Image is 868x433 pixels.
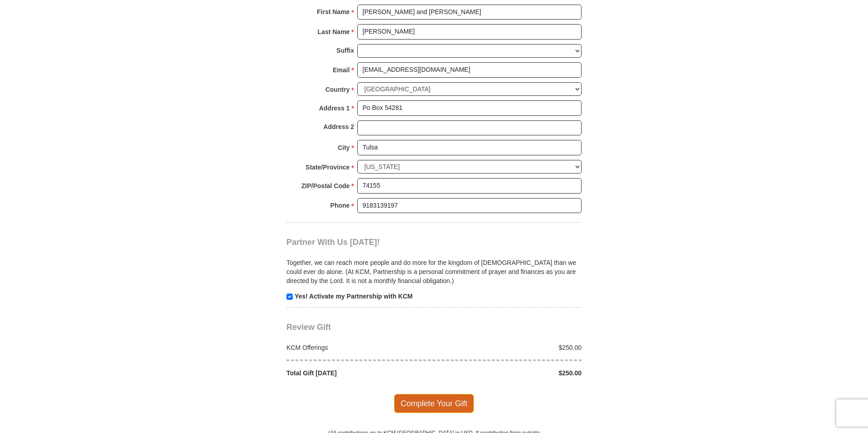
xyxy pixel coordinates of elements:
[301,179,350,192] strong: ZIP/Postal Code
[434,368,587,378] div: $250.00
[394,394,474,413] span: Complete Your Gift
[319,102,350,114] strong: Address 1
[325,83,350,96] strong: Country
[336,44,354,57] strong: Suffix
[286,238,380,247] span: Partner With Us [DATE]!
[330,199,350,212] strong: Phone
[434,343,587,352] div: $250.00
[286,323,331,332] span: Review Gift
[286,258,582,285] p: Together, we can reach more people and do more for the kingdom of [DEMOGRAPHIC_DATA] than we coul...
[333,64,350,76] strong: Email
[323,120,354,133] strong: Address 2
[295,293,413,300] strong: Yes! Activate my Partnership with KCM
[306,161,350,174] strong: State/Province
[282,343,434,352] div: KCM Offerings
[338,141,350,154] strong: City
[318,25,350,38] strong: Last Name
[282,368,434,378] div: Total Gift [DATE]
[317,5,350,18] strong: First Name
